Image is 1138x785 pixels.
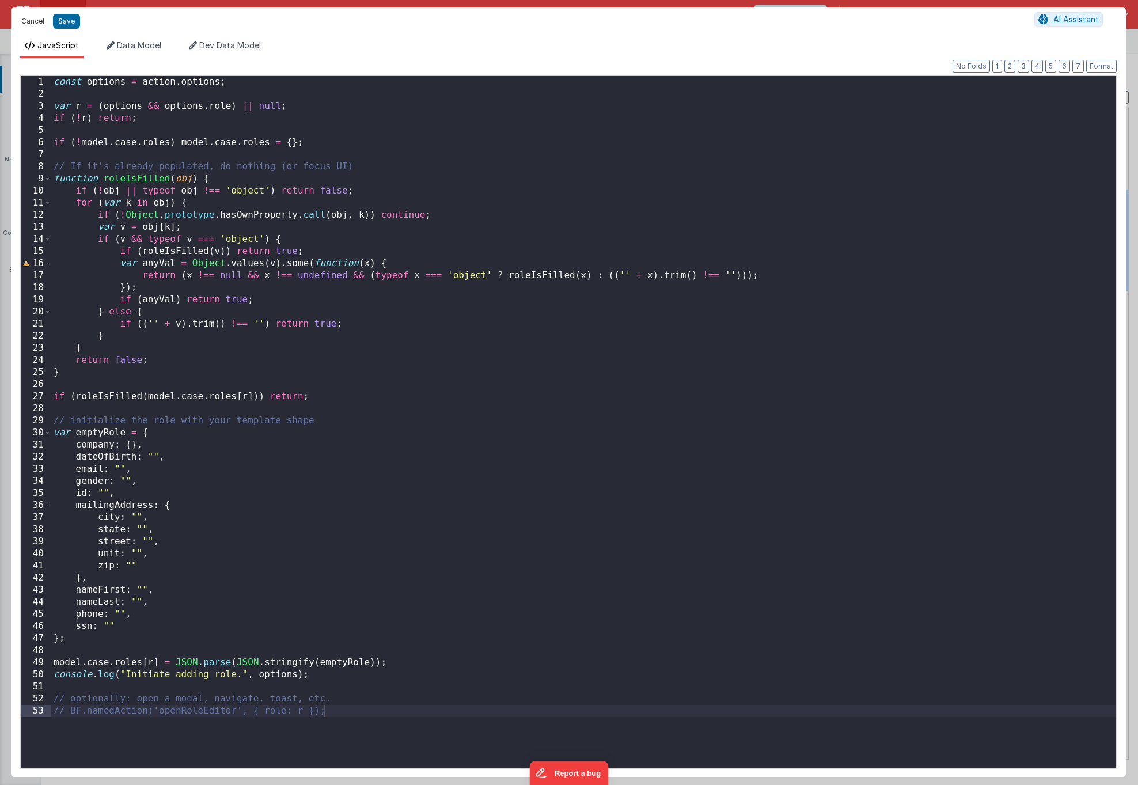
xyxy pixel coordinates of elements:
[199,40,261,50] span: Dev Data Model
[21,608,51,620] div: 45
[21,536,51,548] div: 39
[21,632,51,644] div: 47
[21,572,51,584] div: 42
[21,499,51,511] div: 36
[21,451,51,463] div: 32
[21,378,51,390] div: 26
[21,209,51,221] div: 12
[37,40,79,50] span: JavaScript
[21,596,51,608] div: 44
[21,76,51,88] div: 1
[21,149,51,161] div: 7
[530,761,609,785] iframe: Marker.io feedback button
[953,60,990,73] button: No Folds
[21,245,51,257] div: 15
[21,306,51,318] div: 20
[21,185,51,197] div: 10
[1034,12,1103,27] button: AI Assistant
[992,60,1002,73] button: 1
[1072,60,1084,73] button: 7
[117,40,161,50] span: Data Model
[21,318,51,330] div: 21
[21,161,51,173] div: 8
[21,475,51,487] div: 34
[21,233,51,245] div: 14
[21,439,51,451] div: 31
[21,173,51,185] div: 9
[21,282,51,294] div: 18
[21,124,51,136] div: 5
[21,560,51,572] div: 41
[21,463,51,475] div: 33
[21,257,51,270] div: 16
[21,524,51,536] div: 38
[21,620,51,632] div: 46
[1031,60,1043,73] button: 4
[21,644,51,657] div: 48
[21,197,51,209] div: 11
[53,14,80,29] button: Save
[16,13,50,29] button: Cancel
[21,366,51,378] div: 25
[21,584,51,596] div: 43
[21,548,51,560] div: 40
[21,112,51,124] div: 4
[1004,60,1015,73] button: 2
[1053,14,1099,24] span: AI Assistant
[1086,60,1117,73] button: Format
[21,693,51,705] div: 52
[1059,60,1070,73] button: 6
[21,511,51,524] div: 37
[21,669,51,681] div: 50
[21,100,51,112] div: 3
[21,136,51,149] div: 6
[1045,60,1056,73] button: 5
[21,390,51,403] div: 27
[21,342,51,354] div: 23
[21,705,51,717] div: 53
[21,354,51,366] div: 24
[21,681,51,693] div: 51
[21,657,51,669] div: 49
[21,487,51,499] div: 35
[21,270,51,282] div: 17
[21,415,51,427] div: 29
[21,88,51,100] div: 2
[21,427,51,439] div: 30
[1018,60,1029,73] button: 3
[21,294,51,306] div: 19
[21,330,51,342] div: 22
[21,403,51,415] div: 28
[21,221,51,233] div: 13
